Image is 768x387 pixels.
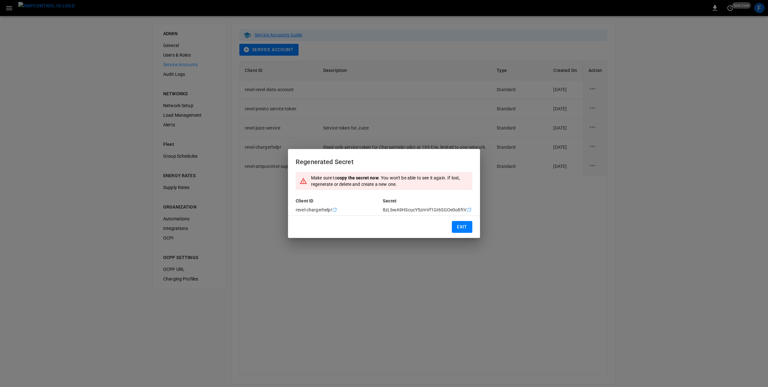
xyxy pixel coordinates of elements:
div: copy [332,206,338,213]
div: copy [466,206,473,213]
p: revel-chargerhelp! [296,207,332,213]
h6: Regenerated Secret [296,157,472,167]
p: Secret [383,198,472,204]
strong: copy the secret now [337,175,379,180]
p: 8zLbwA9HScucY5zmVf1Gt6SGOe0o8ftV [383,207,467,213]
button: Exit [452,221,472,233]
p: Client ID [296,198,375,204]
div: Make sure to . You won't be able to see it again. If lost, regenerate or delete and create a new ... [311,172,468,190]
